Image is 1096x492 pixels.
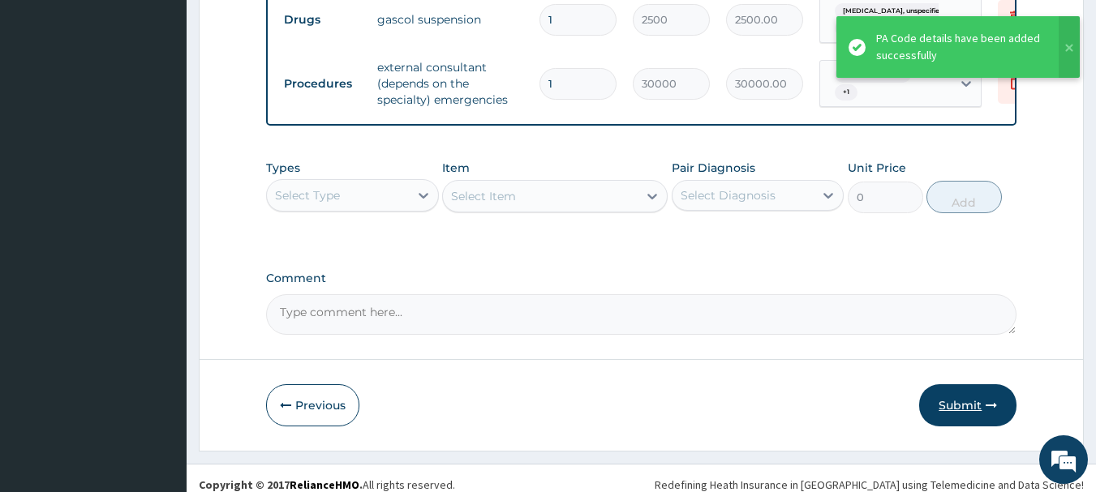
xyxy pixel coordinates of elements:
[835,3,952,19] span: [MEDICAL_DATA], unspecified
[266,161,300,175] label: Types
[276,69,369,99] td: Procedures
[876,30,1043,64] div: PA Code details have been added successfully
[835,20,857,36] span: + 1
[672,160,755,176] label: Pair Diagnosis
[266,272,1017,285] label: Comment
[30,81,66,122] img: d_794563401_company_1708531726252_794563401
[84,91,273,112] div: Chat with us now
[290,477,359,492] a: RelianceHMO
[442,160,470,176] label: Item
[8,323,309,380] textarea: Type your message and hit 'Enter'
[835,84,857,101] span: + 1
[266,384,359,426] button: Previous
[681,187,776,203] div: Select Diagnosis
[369,3,531,36] td: gascol suspension
[369,51,531,116] td: external consultant (depends on the specialty) emergencies
[919,384,1016,426] button: Submit
[848,160,906,176] label: Unit Price
[199,477,363,492] strong: Copyright © 2017 .
[926,181,1002,213] button: Add
[275,187,340,203] div: Select Type
[276,5,369,35] td: Drugs
[835,66,911,83] span: [MEDICAL_DATA]
[94,144,224,308] span: We're online!
[266,8,305,47] div: Minimize live chat window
